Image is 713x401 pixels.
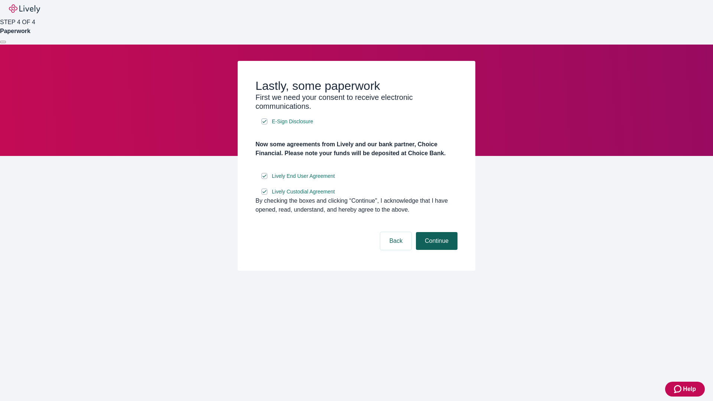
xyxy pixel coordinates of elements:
img: Lively [9,4,40,13]
span: Lively Custodial Agreement [272,188,335,196]
a: e-sign disclosure document [270,187,336,196]
span: Help [683,385,696,394]
button: Continue [416,232,458,250]
span: E-Sign Disclosure [272,118,313,125]
button: Zendesk support iconHelp [665,382,705,397]
h2: Lastly, some paperwork [255,79,458,93]
a: e-sign disclosure document [270,172,336,181]
h4: Now some agreements from Lively and our bank partner, Choice Financial. Please note your funds wi... [255,140,458,158]
a: e-sign disclosure document [270,117,315,126]
svg: Zendesk support icon [674,385,683,394]
div: By checking the boxes and clicking “Continue", I acknowledge that I have opened, read, understand... [255,196,458,214]
button: Back [380,232,411,250]
h3: First we need your consent to receive electronic communications. [255,93,458,111]
span: Lively End User Agreement [272,172,335,180]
